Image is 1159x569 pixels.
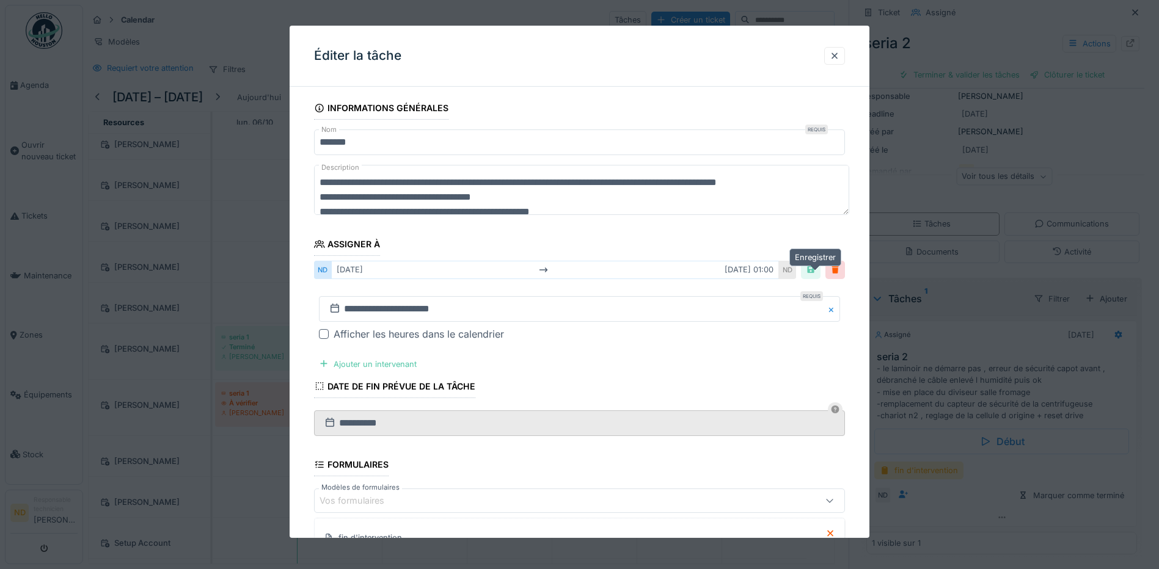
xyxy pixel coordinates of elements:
[314,377,475,398] div: Date de fin prévue de la tâche
[338,532,402,543] div: fin d'intervention
[319,125,339,135] label: Nom
[314,235,380,256] div: Assigner à
[805,125,828,134] div: Requis
[331,261,779,278] div: [DATE] [DATE] 01:00
[314,261,331,278] div: ND
[314,48,401,63] h3: Éditer la tâche
[320,494,401,507] div: Vos formulaires
[314,356,422,372] div: Ajouter un intervenant
[314,99,448,120] div: Informations générales
[789,248,841,266] div: Enregistrer
[319,482,402,493] label: Modèles de formulaires
[319,160,362,175] label: Description
[334,327,504,341] div: Afficher les heures dans le calendrier
[779,261,796,278] div: ND
[800,291,823,301] div: Requis
[827,296,840,322] button: Close
[314,455,389,476] div: Formulaires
